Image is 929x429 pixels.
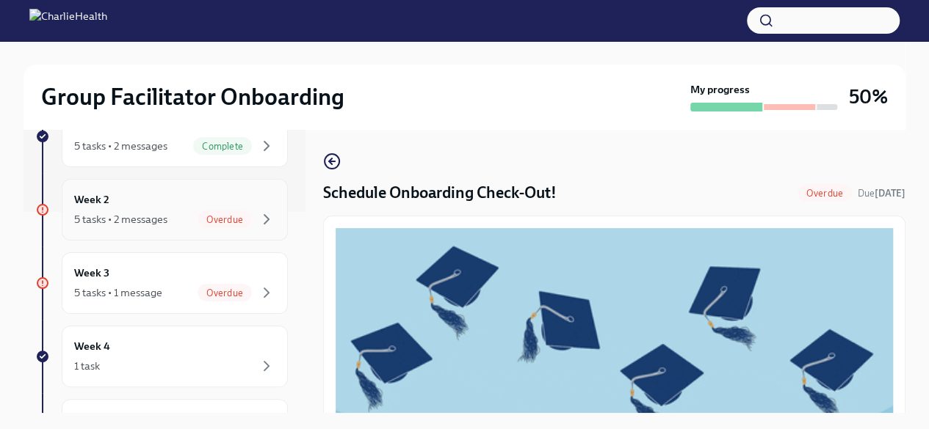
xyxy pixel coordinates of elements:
span: September 21st, 2025 15:47 [858,186,905,200]
h6: Week 5 [74,411,109,428]
strong: My progress [690,82,750,97]
h2: Group Facilitator Onboarding [41,82,344,111]
span: Complete [193,141,252,152]
h3: 50% [849,84,888,110]
div: 5 tasks • 2 messages [74,139,167,153]
img: CharlieHealth [29,9,107,32]
div: 1 task [74,359,100,373]
h6: Week 3 [74,265,109,281]
a: Week 15 tasks • 2 messagesComplete [35,106,288,167]
span: Overdue [198,214,252,225]
div: 5 tasks • 1 message [74,285,162,300]
strong: [DATE] [875,188,905,199]
h4: Schedule Onboarding Check-Out! [323,182,557,204]
span: Due [858,188,905,199]
h6: Week 4 [74,338,110,354]
span: Overdue [198,287,252,298]
div: 5 tasks • 2 messages [74,212,167,227]
span: Overdue [798,188,852,199]
a: Week 41 task [35,326,288,387]
a: Week 35 tasks • 1 messageOverdue [35,252,288,314]
h6: Week 2 [74,191,109,208]
a: Week 25 tasks • 2 messagesOverdue [35,179,288,241]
